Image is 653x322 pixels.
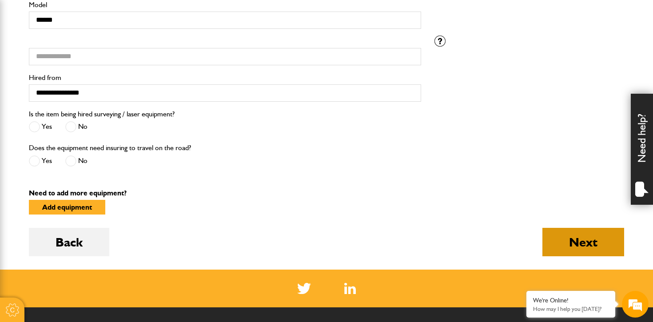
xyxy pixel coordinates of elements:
[146,4,167,26] div: Minimize live chat window
[12,135,162,154] input: Enter your phone number
[12,161,162,246] textarea: Type your message and hit 'Enter'
[15,49,37,62] img: d_20077148190_company_1631870298795_20077148190
[29,190,624,197] p: Need to add more equipment?
[29,74,421,81] label: Hired from
[29,111,175,118] label: Is the item being hired surveying / laser equipment?
[29,155,52,167] label: Yes
[297,283,311,294] img: Twitter
[121,253,161,265] em: Start Chat
[46,50,149,61] div: Chat with us now
[344,283,356,294] a: LinkedIn
[29,144,191,151] label: Does the equipment need insuring to travel on the road?
[344,283,356,294] img: Linked In
[29,228,109,256] button: Back
[12,82,162,102] input: Enter your last name
[542,228,624,256] button: Next
[29,1,421,8] label: Model
[533,297,609,304] div: We're Online!
[12,108,162,128] input: Enter your email address
[65,155,88,167] label: No
[631,94,653,205] div: Need help?
[29,200,105,215] button: Add equipment
[65,121,88,132] label: No
[29,121,52,132] label: Yes
[533,306,609,312] p: How may I help you today?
